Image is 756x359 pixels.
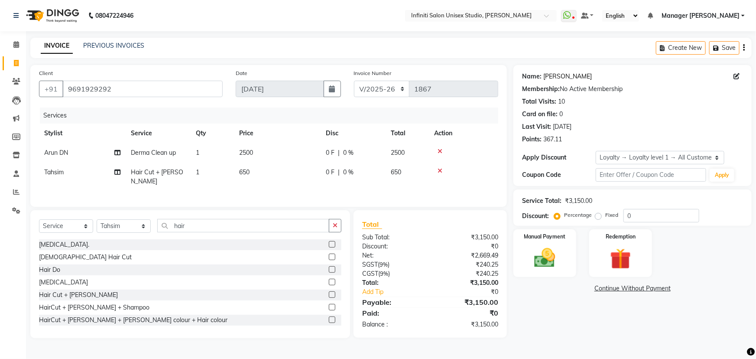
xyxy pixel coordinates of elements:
span: 9% [380,270,388,277]
span: CGST [362,270,378,277]
img: _cash.svg [528,246,562,270]
input: Search by Name/Mobile/Email/Code [62,81,223,97]
div: Discount: [522,212,549,221]
div: Net: [356,251,430,260]
div: Total Visits: [522,97,556,106]
div: Last Visit: [522,122,551,131]
span: 650 [391,168,401,176]
span: 1 [196,149,199,157]
th: Disc [321,124,386,143]
label: Redemption [606,233,636,241]
th: Total [386,124,429,143]
div: HairCut + [PERSON_NAME] + Shampoo [39,303,149,312]
span: 1 [196,168,199,176]
button: Create New [656,41,706,55]
div: Balance : [356,320,430,329]
span: 650 [239,168,250,176]
span: Total [362,220,382,229]
label: Fixed [605,211,618,219]
div: Hair Cut + [PERSON_NAME] [39,290,118,300]
div: ₹0 [430,242,505,251]
div: Hair Do [39,265,60,274]
label: Invoice Number [354,69,392,77]
b: 08047224946 [95,3,133,28]
div: Service Total: [522,196,561,206]
span: Arun DN [44,149,68,157]
div: ₹240.25 [430,260,505,269]
div: ( ) [356,269,430,278]
div: Coupon Code [522,170,596,179]
div: ₹0 [430,308,505,318]
span: 2500 [239,149,253,157]
input: Enter Offer / Coupon Code [596,168,706,182]
div: ₹2,669.49 [430,251,505,260]
div: Card on file: [522,110,558,119]
div: ₹3,150.00 [430,297,505,307]
span: 0 F [326,148,334,157]
button: +91 [39,81,63,97]
div: [DEMOGRAPHIC_DATA] Hair Cut [39,253,132,262]
div: Name: [522,72,542,81]
span: SGST [362,261,378,268]
span: | [338,148,340,157]
div: ₹3,150.00 [430,278,505,287]
th: Qty [191,124,234,143]
div: Payable: [356,297,430,307]
a: Continue Without Payment [515,284,750,293]
button: Apply [710,169,734,182]
img: _gift.svg [604,246,638,272]
div: Discount: [356,242,430,251]
span: | [338,168,340,177]
span: Manager [PERSON_NAME] [662,11,740,20]
label: Client [39,69,53,77]
a: PREVIOUS INVOICES [83,42,144,49]
div: Apply Discount [522,153,596,162]
div: Services [40,108,505,124]
span: Hair Cut + [PERSON_NAME] [131,168,183,185]
div: ₹3,150.00 [430,320,505,329]
a: [PERSON_NAME] [543,72,592,81]
div: ( ) [356,260,430,269]
label: Date [236,69,247,77]
span: 0 F [326,168,334,177]
div: Paid: [356,308,430,318]
div: 10 [558,97,565,106]
div: ₹3,150.00 [565,196,592,206]
th: Price [234,124,321,143]
span: Tahsim [44,168,64,176]
span: 9% [380,261,388,268]
img: logo [22,3,81,28]
th: Service [126,124,191,143]
div: ₹0 [443,287,505,297]
div: [MEDICAL_DATA] [39,278,88,287]
th: Action [429,124,498,143]
div: 0 [559,110,563,119]
div: 367.11 [543,135,562,144]
div: No Active Membership [522,85,743,94]
button: Save [709,41,740,55]
div: [MEDICAL_DATA]. [39,240,89,249]
label: Percentage [564,211,592,219]
span: 0 % [343,148,354,157]
input: Search or Scan [157,219,329,232]
span: Derma Clean up [131,149,176,157]
div: [DATE] [553,122,571,131]
span: 2500 [391,149,405,157]
div: Sub Total: [356,233,430,242]
label: Manual Payment [524,233,565,241]
div: HairCut + [PERSON_NAME] + [PERSON_NAME] colour + Hair colour [39,316,227,325]
a: INVOICE [41,38,73,54]
th: Stylist [39,124,126,143]
div: Membership: [522,85,560,94]
div: Points: [522,135,542,144]
div: Total: [356,278,430,287]
a: Add Tip [356,287,442,297]
div: ₹3,150.00 [430,233,505,242]
div: ₹240.25 [430,269,505,278]
span: 0 % [343,168,354,177]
